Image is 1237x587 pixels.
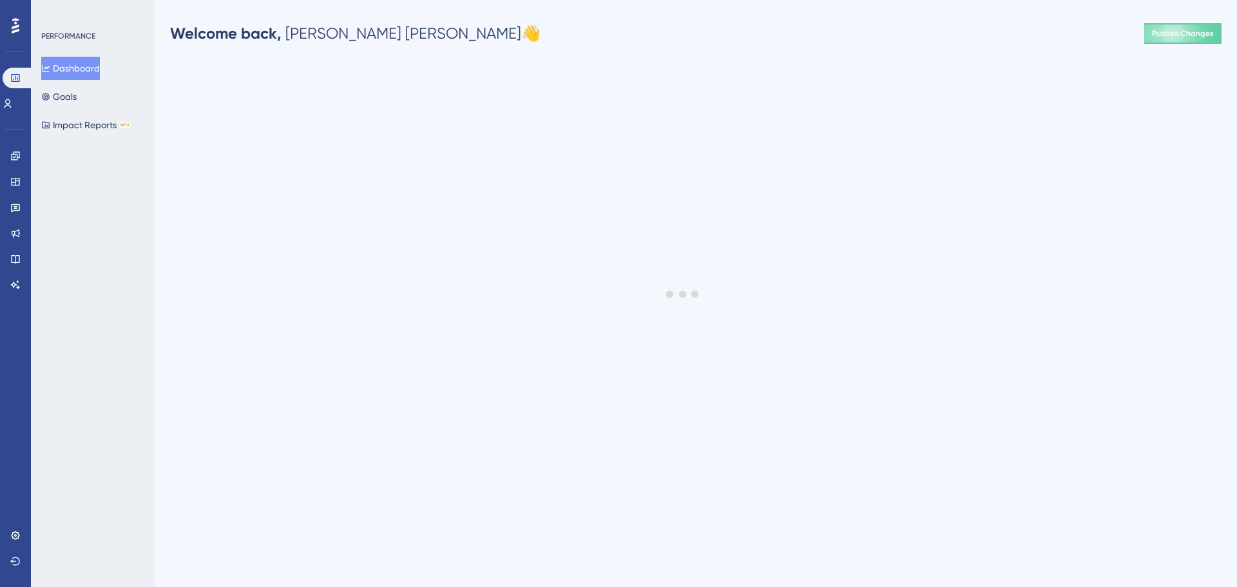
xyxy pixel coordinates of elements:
[41,31,95,41] div: PERFORMANCE
[41,85,77,108] button: Goals
[170,23,541,44] div: [PERSON_NAME] [PERSON_NAME] 👋
[41,57,100,80] button: Dashboard
[41,113,131,137] button: Impact ReportsBETA
[119,122,131,128] div: BETA
[1144,23,1222,44] button: Publish Changes
[170,24,282,43] span: Welcome back,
